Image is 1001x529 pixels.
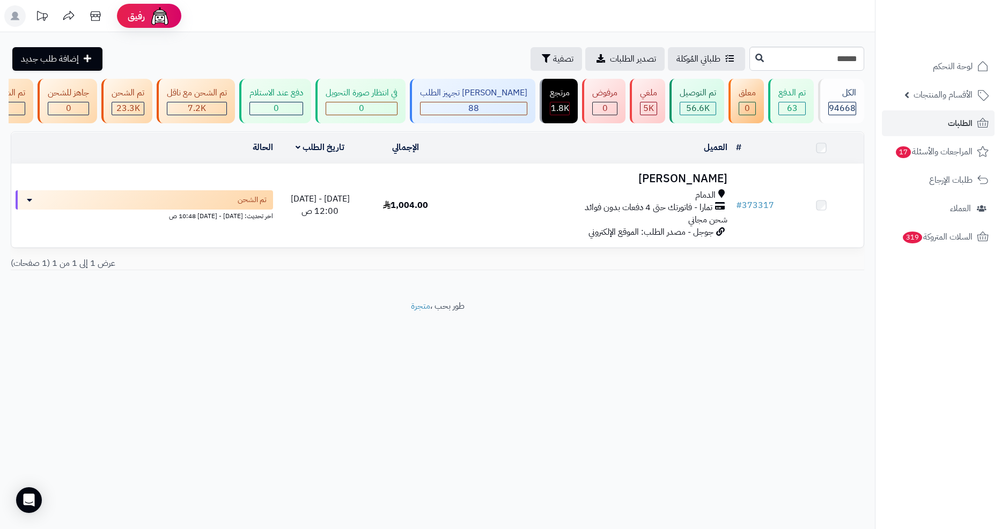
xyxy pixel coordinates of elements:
img: ai-face.png [149,5,171,27]
a: الطلبات [882,110,995,136]
span: 56.6K [686,102,710,115]
a: #373317 [736,199,774,212]
span: تصدير الطلبات [610,53,656,65]
span: تصفية [553,53,573,65]
span: شحن مجاني [688,213,727,226]
span: 23.3K [116,102,140,115]
a: تم الشحن مع ناقل 7.2K [154,79,237,123]
div: 1809 [550,102,569,115]
span: 94668 [829,102,856,115]
a: تم التوصيل 56.6K [667,79,726,123]
a: طلبات الإرجاع [882,167,995,193]
span: # [736,199,742,212]
span: 0 [602,102,608,115]
button: تصفية [531,47,582,71]
span: الطلبات [948,116,973,131]
span: طلبات الإرجاع [929,173,973,188]
div: Open Intercom Messenger [16,487,42,513]
span: 88 [468,102,479,115]
span: رفيق [128,10,145,23]
div: [PERSON_NAME] تجهيز الطلب [420,87,527,99]
div: 0 [48,102,89,115]
span: الدمام [695,189,716,202]
div: اخر تحديث: [DATE] - [DATE] 10:48 ص [16,210,273,221]
div: تم الشحن مع ناقل [167,87,227,99]
a: السلات المتروكة319 [882,224,995,250]
a: العملاء [882,196,995,221]
a: في انتظار صورة التحويل 0 [313,79,408,123]
span: 0 [66,102,71,115]
div: الكل [828,87,856,99]
div: مرتجع [550,87,570,99]
a: لوحة التحكم [882,54,995,79]
a: # [736,141,741,154]
a: [PERSON_NAME] تجهيز الطلب 88 [408,79,538,123]
a: إضافة طلب جديد [12,47,102,71]
div: 63 [779,102,805,115]
span: طلباتي المُوكلة [676,53,720,65]
div: مرفوض [592,87,617,99]
a: متجرة [411,300,430,312]
a: مرتجع 1.8K [538,79,580,123]
a: تم الدفع 63 [766,79,816,123]
a: الكل94668 [816,79,866,123]
span: لوحة التحكم [933,59,973,74]
div: 0 [326,102,397,115]
div: 0 [739,102,755,115]
span: 0 [359,102,364,115]
a: الإجمالي [392,141,419,154]
span: 319 [902,231,923,243]
div: جاهز للشحن [48,87,89,99]
div: ملغي [640,87,657,99]
a: جاهز للشحن 0 [35,79,99,123]
div: تم التوصيل [680,87,716,99]
span: تمارا - فاتورتك حتى 4 دفعات بدون فوائد [585,202,712,214]
div: 23257 [112,102,144,115]
div: 56556 [680,102,716,115]
div: تم الدفع [778,87,806,99]
a: تم الشحن 23.3K [99,79,154,123]
a: الحالة [253,141,273,154]
a: معلق 0 [726,79,766,123]
span: إضافة طلب جديد [21,53,79,65]
span: 1.8K [551,102,569,115]
a: دفع عند الاستلام 0 [237,79,313,123]
span: 0 [274,102,279,115]
span: جوجل - مصدر الطلب: الموقع الإلكتروني [588,226,713,239]
div: معلق [739,87,756,99]
span: [DATE] - [DATE] 12:00 ص [291,192,350,218]
span: السلات المتروكة [902,229,973,244]
div: تم الشحن [112,87,144,99]
a: طلباتي المُوكلة [668,47,745,71]
div: 0 [250,102,303,115]
span: 0 [745,102,750,115]
div: 4969 [641,102,657,115]
span: 17 [895,146,911,158]
a: تاريخ الطلب [296,141,344,154]
div: دفع عند الاستلام [249,87,303,99]
a: المراجعات والأسئلة17 [882,139,995,165]
span: الأقسام والمنتجات [914,87,973,102]
h3: [PERSON_NAME] [452,173,727,185]
span: العملاء [950,201,971,216]
span: 1,004.00 [383,199,428,212]
a: ملغي 5K [628,79,667,123]
div: 7223 [167,102,226,115]
div: في انتظار صورة التحويل [326,87,398,99]
a: العميل [704,141,727,154]
div: 88 [421,102,527,115]
div: عرض 1 إلى 1 من 1 (1 صفحات) [3,257,438,270]
a: تحديثات المنصة [28,5,55,29]
span: المراجعات والأسئلة [895,144,973,159]
span: 7.2K [188,102,206,115]
span: 63 [787,102,798,115]
div: 0 [593,102,617,115]
a: تصدير الطلبات [585,47,665,71]
a: مرفوض 0 [580,79,628,123]
span: تم الشحن [238,195,267,205]
span: 5K [643,102,654,115]
img: logo-2.png [928,19,991,42]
